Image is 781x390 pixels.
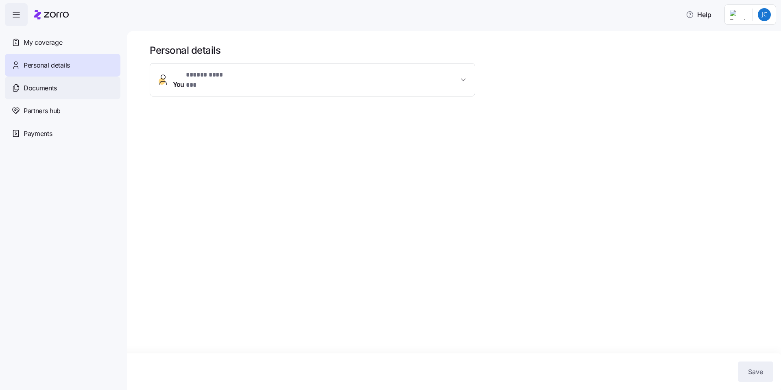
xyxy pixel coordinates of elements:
span: Partners hub [24,106,61,116]
a: My coverage [5,31,120,54]
h1: Personal details [150,44,770,57]
img: Employer logo [730,10,746,20]
img: 24ee4908eee46b370dbba03fb6d4b00d [758,8,771,21]
a: Documents [5,77,120,99]
span: You [173,70,234,90]
span: Documents [24,83,57,93]
span: Help [686,10,711,20]
span: Save [748,367,763,377]
span: Payments [24,129,52,139]
a: Partners hub [5,99,120,122]
a: Personal details [5,54,120,77]
span: My coverage [24,37,62,48]
button: Save [738,362,773,382]
button: Help [679,7,718,23]
span: Personal details [24,60,70,70]
a: Payments [5,122,120,145]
